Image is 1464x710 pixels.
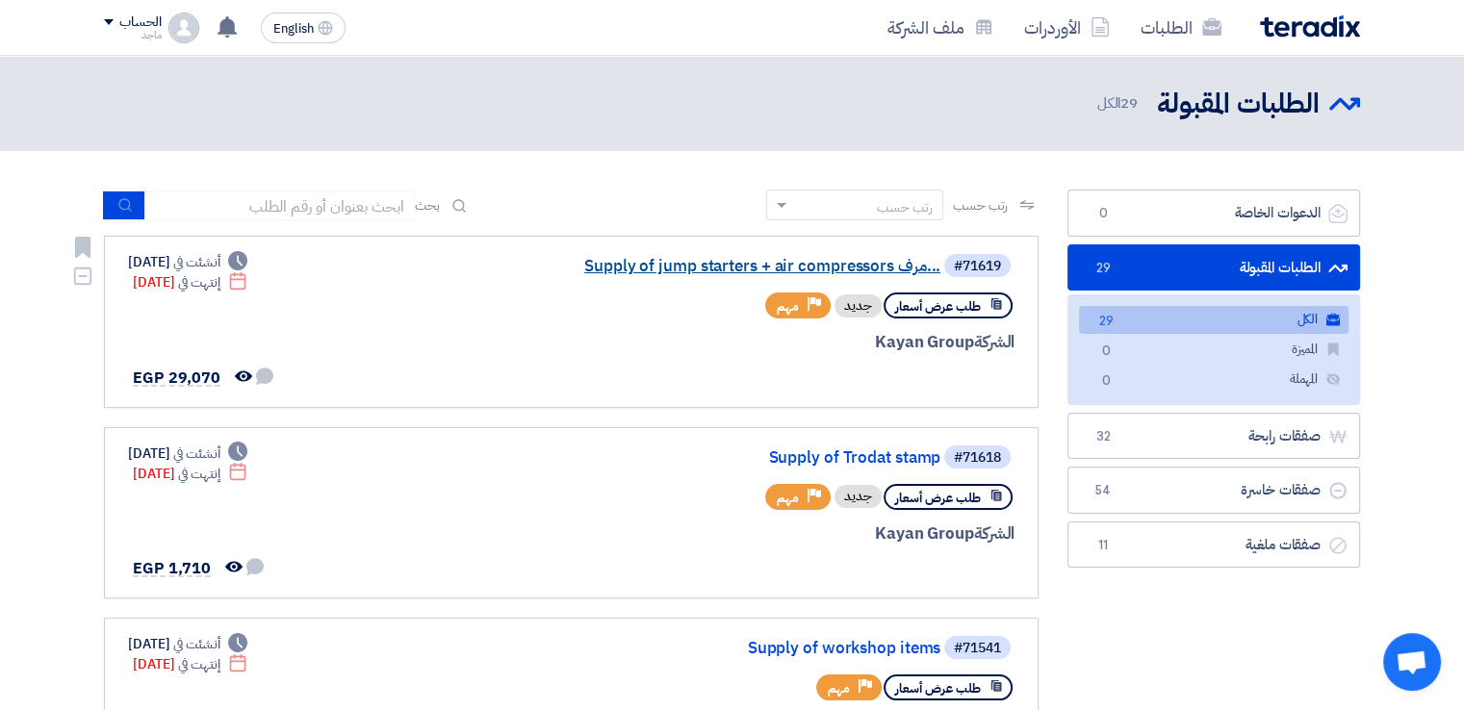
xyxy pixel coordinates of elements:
[178,464,219,484] span: إنتهت في
[173,252,219,272] span: أنشئت في
[555,258,940,275] a: Supply of jump starters + air compressors مرف...
[173,444,219,464] span: أنشئت في
[1067,467,1360,514] a: صفقات خاسرة54
[777,297,799,316] span: مهم
[1092,259,1115,278] span: 29
[128,252,247,272] div: [DATE]
[133,557,211,580] span: EGP 1,710
[104,30,161,40] div: ماجد
[872,5,1009,50] a: ملف الشركة
[1079,366,1348,393] a: المهملة
[1079,306,1348,334] a: الكل
[1092,536,1115,555] span: 11
[1092,204,1115,223] span: 0
[1092,427,1115,446] span: 32
[974,330,1015,354] span: الشركة
[974,521,1015,545] span: الشركة
[1067,190,1360,237] a: الدعوات الخاصة0
[1009,5,1125,50] a: الأوردرات
[895,679,981,697] span: طلب عرض أسعار
[1094,371,1117,392] span: 0
[1067,413,1360,460] a: صفقات رابحة32
[133,272,247,292] div: [DATE]
[1157,86,1320,123] h2: الطلبات المقبولة
[777,489,799,507] span: مهم
[954,260,1001,273] div: #71619
[828,679,850,697] span: مهم
[954,642,1001,655] div: #71541
[1125,5,1237,50] a: الطلبات
[133,654,247,674] div: [DATE]
[178,272,219,292] span: إنتهت في
[415,195,440,216] span: بحث
[552,330,1015,355] div: Kayan Group
[835,294,882,317] div: جديد
[1094,312,1117,332] span: 29
[119,14,161,31] div: الحساب
[895,489,981,507] span: طلب عرض أسعار
[1097,92,1142,114] span: الكل
[953,195,1008,216] span: رتب حسب
[128,634,247,654] div: [DATE]
[1079,336,1348,364] a: المميزة
[1383,633,1441,691] div: Open chat
[895,297,981,316] span: طلب عرض أسعار
[555,640,940,657] a: Supply of workshop items
[133,464,247,484] div: [DATE]
[552,521,1015,546] div: Kayan Group
[273,22,314,36] span: English
[128,444,247,464] div: [DATE]
[261,13,346,43] button: English
[954,451,1001,465] div: #71618
[555,449,940,467] a: Supply of Trodat stamp
[145,191,415,220] input: ابحث بعنوان أو رقم الطلب
[173,634,219,654] span: أنشئت في
[1260,15,1360,38] img: Teradix logo
[835,485,882,508] div: جديد
[1094,342,1117,362] span: 0
[1120,92,1138,114] span: 29
[1067,521,1360,569] a: صفقات ملغية11
[1092,481,1115,500] span: 54
[168,13,199,43] img: profile_test.png
[178,654,219,674] span: إنتهت في
[877,197,933,217] div: رتب حسب
[1067,244,1360,292] a: الطلبات المقبولة29
[133,367,220,390] span: EGP 29,070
